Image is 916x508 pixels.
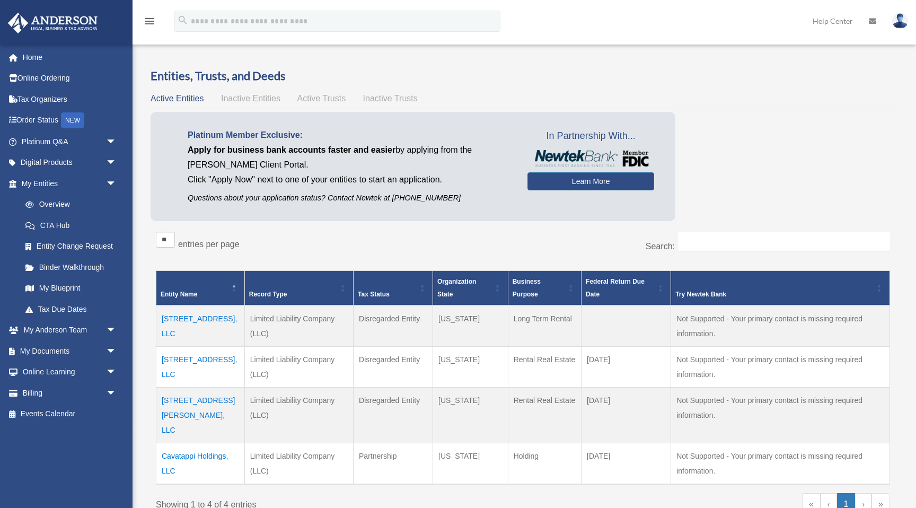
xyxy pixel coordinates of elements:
[7,320,133,341] a: My Anderson Teamarrow_drop_down
[671,388,890,443] td: Not Supported - Your primary contact is missing required information.
[188,128,512,143] p: Platinum Member Exclusive:
[586,278,645,298] span: Federal Return Due Date
[156,443,245,485] td: Cavatappi Holdings, LLC
[188,145,395,154] span: Apply for business bank accounts faster and easier
[527,172,654,190] a: Learn More
[671,305,890,347] td: Not Supported - Your primary contact is missing required information.
[7,340,133,362] a: My Documentsarrow_drop_down
[582,271,671,306] th: Federal Return Due Date: Activate to sort
[363,94,418,103] span: Inactive Trusts
[188,172,512,187] p: Click "Apply Now" next to one of your entities to start an application.
[249,291,287,298] span: Record Type
[15,257,127,278] a: Binder Walkthrough
[244,305,353,347] td: Limited Liability Company (LLC)
[7,68,133,89] a: Online Ordering
[106,320,127,341] span: arrow_drop_down
[671,347,890,388] td: Not Supported - Your primary contact is missing required information.
[178,240,240,249] label: entries per page
[508,271,581,306] th: Business Purpose: Activate to sort
[7,382,133,404] a: Billingarrow_drop_down
[161,291,197,298] span: Entity Name
[15,278,127,299] a: My Blueprint
[582,347,671,388] td: [DATE]
[244,388,353,443] td: Limited Liability Company (LLC)
[106,362,127,383] span: arrow_drop_down
[433,347,508,388] td: [US_STATE]
[156,271,245,306] th: Entity Name: Activate to invert sorting
[437,278,476,298] span: Organization State
[156,347,245,388] td: [STREET_ADDRESS], LLC
[15,299,127,320] a: Tax Due Dates
[106,382,127,404] span: arrow_drop_down
[7,47,133,68] a: Home
[106,152,127,174] span: arrow_drop_down
[7,152,133,173] a: Digital Productsarrow_drop_down
[646,242,675,251] label: Search:
[244,443,353,485] td: Limited Liability Company (LLC)
[354,347,433,388] td: Disregarded Entity
[106,173,127,195] span: arrow_drop_down
[7,362,133,383] a: Online Learningarrow_drop_down
[106,340,127,362] span: arrow_drop_down
[433,388,508,443] td: [US_STATE]
[582,388,671,443] td: [DATE]
[7,110,133,132] a: Order StatusNEW
[433,443,508,485] td: [US_STATE]
[354,443,433,485] td: Partnership
[151,94,204,103] span: Active Entities
[15,236,127,257] a: Entity Change Request
[244,347,353,388] td: Limited Liability Company (LLC)
[188,143,512,172] p: by applying from the [PERSON_NAME] Client Portal.
[7,404,133,425] a: Events Calendar
[508,388,581,443] td: Rental Real Estate
[7,131,133,152] a: Platinum Q&Aarrow_drop_down
[15,215,127,236] a: CTA Hub
[221,94,280,103] span: Inactive Entities
[143,15,156,28] i: menu
[143,19,156,28] a: menu
[671,443,890,485] td: Not Supported - Your primary contact is missing required information.
[508,347,581,388] td: Rental Real Estate
[508,443,581,485] td: Holding
[188,191,512,205] p: Questions about your application status? Contact Newtek at [PHONE_NUMBER]
[582,443,671,485] td: [DATE]
[433,305,508,347] td: [US_STATE]
[671,271,890,306] th: Try Newtek Bank : Activate to sort
[508,305,581,347] td: Long Term Rental
[513,278,541,298] span: Business Purpose
[533,150,649,167] img: NewtekBankLogoSM.png
[7,173,127,194] a: My Entitiesarrow_drop_down
[177,14,189,26] i: search
[433,271,508,306] th: Organization State: Activate to sort
[297,94,346,103] span: Active Trusts
[156,305,245,347] td: [STREET_ADDRESS], LLC
[7,89,133,110] a: Tax Organizers
[61,112,84,128] div: NEW
[354,388,433,443] td: Disregarded Entity
[354,271,433,306] th: Tax Status: Activate to sort
[5,13,101,33] img: Anderson Advisors Platinum Portal
[156,388,245,443] td: [STREET_ADDRESS][PERSON_NAME], LLC
[151,68,895,84] h3: Entities, Trusts, and Deeds
[106,131,127,153] span: arrow_drop_down
[15,194,122,215] a: Overview
[675,288,874,301] div: Try Newtek Bank
[358,291,390,298] span: Tax Status
[244,271,353,306] th: Record Type: Activate to sort
[354,305,433,347] td: Disregarded Entity
[892,13,908,29] img: User Pic
[527,128,654,145] span: In Partnership With...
